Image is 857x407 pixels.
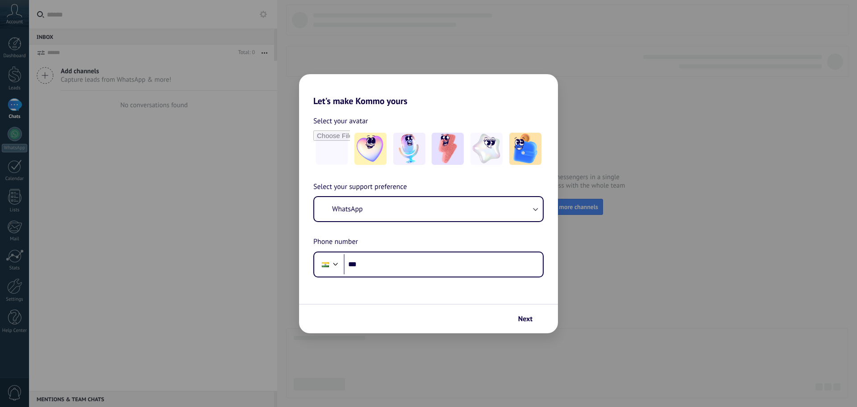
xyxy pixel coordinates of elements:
[393,133,425,165] img: -2.jpeg
[518,316,533,322] span: Next
[470,133,503,165] img: -4.jpeg
[299,74,558,106] h2: Let's make Kommo yours
[313,181,407,193] span: Select your support preference
[354,133,387,165] img: -1.jpeg
[314,197,543,221] button: WhatsApp
[509,133,541,165] img: -5.jpeg
[313,115,368,127] span: Select your avatar
[313,236,358,248] span: Phone number
[317,255,334,274] div: India: + 91
[514,311,545,327] button: Next
[332,205,363,214] span: WhatsApp
[432,133,464,165] img: -3.jpeg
